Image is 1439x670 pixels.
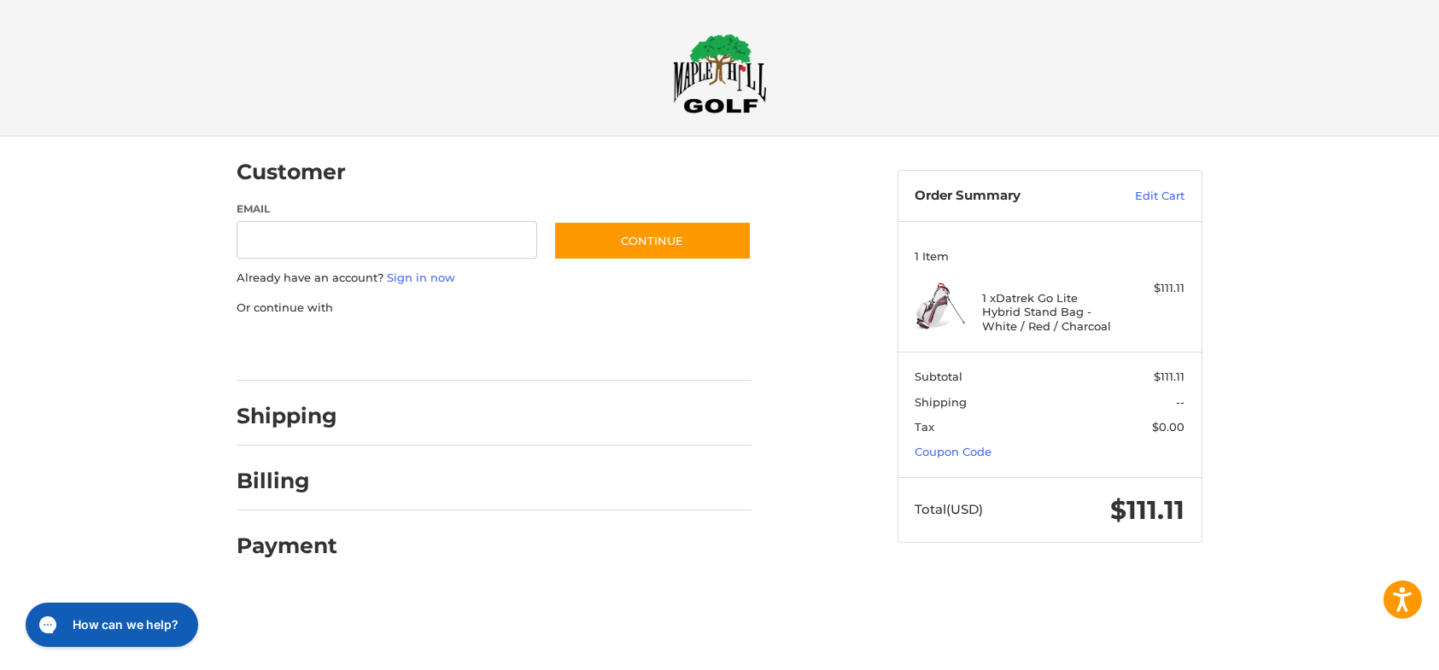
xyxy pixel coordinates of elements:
iframe: PayPal-paylater [376,333,504,364]
h2: Payment [237,533,337,559]
h2: Customer [237,159,346,185]
h3: Order Summary [915,188,1099,205]
div: $111.11 [1118,280,1185,297]
span: $111.11 [1111,494,1185,526]
span: Subtotal [915,370,963,383]
p: Or continue with [237,300,752,317]
button: Continue [553,221,752,260]
h4: 1 x Datrek Go Lite Hybrid Stand Bag - White / Red / Charcoal [983,291,1114,333]
span: Shipping [915,395,968,409]
h3: 1 Item [915,249,1185,263]
p: Already have an account? [237,270,752,287]
span: Total (USD) [915,501,984,517]
h2: Shipping [237,403,337,429]
span: Tax [915,420,935,434]
h2: Billing [237,468,336,494]
a: Coupon Code [915,445,992,458]
img: Maple Hill Golf [673,33,767,114]
span: $111.11 [1155,370,1185,383]
a: Edit Cart [1099,188,1185,205]
a: Sign in now [387,271,455,284]
iframe: Gorgias live chat messenger [17,597,203,653]
iframe: PayPal-venmo [521,333,649,364]
span: -- [1177,395,1185,409]
label: Email [237,201,537,217]
span: $0.00 [1153,420,1185,434]
iframe: PayPal-paypal [231,333,360,364]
